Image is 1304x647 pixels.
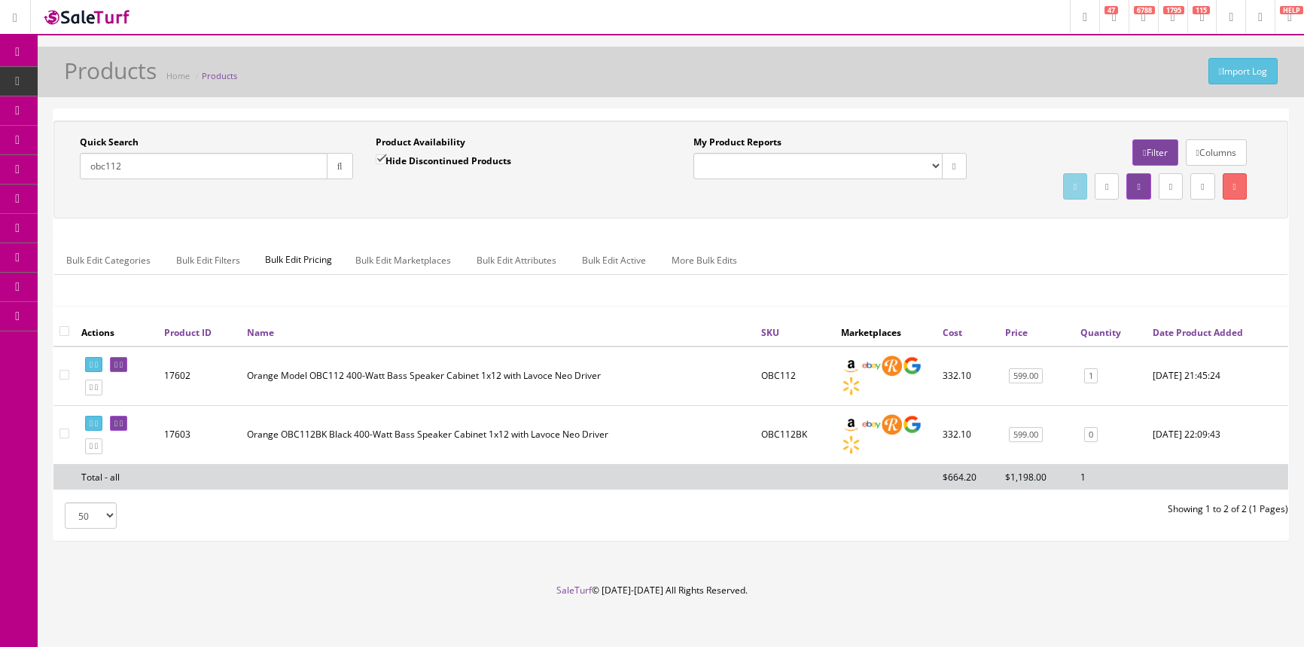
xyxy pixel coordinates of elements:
[1074,464,1147,490] td: 1
[80,153,328,179] input: Search
[671,502,1299,516] div: Showing 1 to 2 of 2 (1 Pages)
[166,70,190,81] a: Home
[1134,6,1155,14] span: 6788
[376,154,385,164] input: Hide Discontinued Products
[761,326,779,339] a: SKU
[999,464,1074,490] td: $1,198.00
[841,414,861,435] img: amazon
[841,435,861,455] img: walmart
[1147,405,1288,464] td: 2018-10-17 22:09:43
[1193,6,1210,14] span: 115
[241,346,755,406] td: Orange Model OBC112 400-Watt Bass Speaker Cabinet 1x12 with Lavoce Neo Driver
[247,326,274,339] a: Name
[1009,427,1043,443] a: 599.00
[943,326,962,339] a: Cost
[376,153,511,168] label: Hide Discontinued Products
[254,246,343,274] span: Bulk Edit Pricing
[1186,139,1247,166] a: Columns
[882,414,902,435] img: reverb
[570,246,658,275] a: Bulk Edit Active
[556,584,592,597] a: SaleTurf
[1132,139,1178,166] a: Filter
[343,246,463,275] a: Bulk Edit Marketplaces
[75,464,158,490] td: Total - all
[835,319,937,346] th: Marketplaces
[42,7,133,27] img: SaleTurf
[64,58,157,83] h1: Products
[158,405,241,464] td: 17603
[1009,368,1043,384] a: 599.00
[1208,58,1278,84] a: Import Log
[1280,6,1303,14] span: HELP
[937,346,999,406] td: 332.10
[1084,427,1098,443] a: 0
[882,356,902,376] img: reverb
[1153,326,1243,339] a: Date Product Added
[80,136,139,149] label: Quick Search
[1084,368,1098,384] a: 1
[1104,6,1118,14] span: 47
[202,70,237,81] a: Products
[902,356,922,376] img: google_shopping
[1005,326,1028,339] a: Price
[164,326,212,339] a: Product ID
[755,405,835,464] td: OBC112BK
[693,136,781,149] label: My Product Reports
[1080,326,1121,339] a: Quantity
[158,346,241,406] td: 17602
[937,464,999,490] td: $664.20
[841,376,861,396] img: walmart
[164,246,252,275] a: Bulk Edit Filters
[75,319,158,346] th: Actions
[1163,6,1184,14] span: 1795
[660,246,749,275] a: More Bulk Edits
[861,414,882,435] img: ebay
[902,414,922,435] img: google_shopping
[465,246,568,275] a: Bulk Edit Attributes
[376,136,465,149] label: Product Availability
[755,346,835,406] td: OBC112
[1147,346,1288,406] td: 2018-10-17 21:45:24
[241,405,755,464] td: Orange OBC112BK Black 400-Watt Bass Speaker Cabinet 1x12 with Lavoce Neo Driver
[841,356,861,376] img: amazon
[937,405,999,464] td: 332.10
[861,356,882,376] img: ebay
[54,246,163,275] a: Bulk Edit Categories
